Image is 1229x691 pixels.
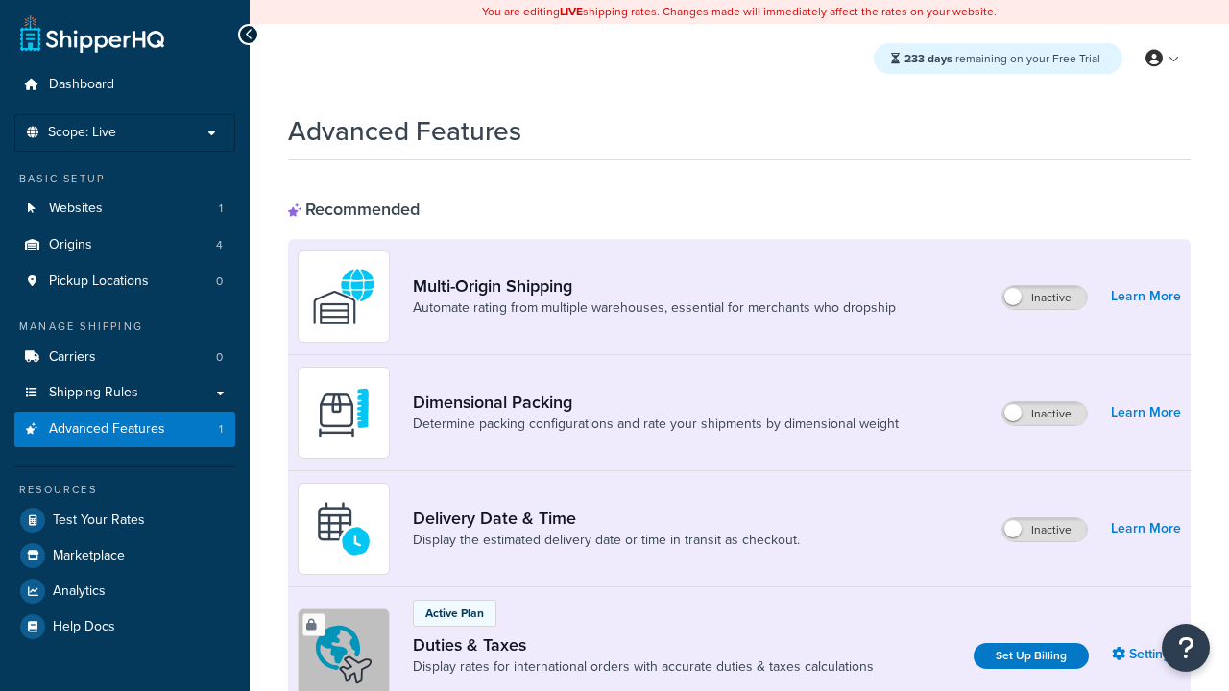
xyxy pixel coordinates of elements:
[14,375,235,411] a: Shipping Rules
[413,531,800,550] a: Display the estimated delivery date or time in transit as checkout.
[413,392,899,413] a: Dimensional Packing
[413,275,896,297] a: Multi-Origin Shipping
[219,421,223,438] span: 1
[310,379,377,446] img: DTVBYsAAAAAASUVORK5CYII=
[14,227,235,263] li: Origins
[413,415,899,434] a: Determine packing configurations and rate your shipments by dimensional weight
[14,227,235,263] a: Origins4
[560,3,583,20] b: LIVE
[310,495,377,562] img: gfkeb5ejjkALwAAAABJRU5ErkJggg==
[1002,286,1087,309] label: Inactive
[53,548,125,564] span: Marketplace
[216,349,223,366] span: 0
[48,125,116,141] span: Scope: Live
[14,340,235,375] a: Carriers0
[14,191,235,226] a: Websites1
[310,263,377,330] img: WatD5o0RtDAAAAAElFTkSuQmCC
[1111,399,1181,426] a: Learn More
[14,412,235,447] a: Advanced Features1
[288,199,420,220] div: Recommended
[49,274,149,290] span: Pickup Locations
[216,274,223,290] span: 0
[14,340,235,375] li: Carriers
[53,512,145,529] span: Test Your Rates
[1111,283,1181,310] a: Learn More
[904,50,952,67] strong: 233 days
[14,538,235,573] a: Marketplace
[288,112,521,150] h1: Advanced Features
[413,298,896,318] a: Automate rating from multiple warehouses, essential for merchants who dropship
[14,264,235,299] a: Pickup Locations0
[425,605,484,622] p: Active Plan
[1111,515,1181,542] a: Learn More
[14,319,235,335] div: Manage Shipping
[49,421,165,438] span: Advanced Features
[53,619,115,635] span: Help Docs
[974,643,1089,669] a: Set Up Billing
[1002,518,1087,541] label: Inactive
[14,609,235,644] a: Help Docs
[1002,402,1087,425] label: Inactive
[49,237,92,253] span: Origins
[14,191,235,226] li: Websites
[14,171,235,187] div: Basic Setup
[49,385,138,401] span: Shipping Rules
[14,482,235,498] div: Resources
[1162,624,1210,672] button: Open Resource Center
[53,584,106,600] span: Analytics
[14,67,235,103] a: Dashboard
[216,237,223,253] span: 4
[14,264,235,299] li: Pickup Locations
[413,508,800,529] a: Delivery Date & Time
[904,50,1100,67] span: remaining on your Free Trial
[413,657,874,677] a: Display rates for international orders with accurate duties & taxes calculations
[1112,641,1181,668] a: Settings
[413,634,874,655] a: Duties & Taxes
[49,77,114,93] span: Dashboard
[49,201,103,217] span: Websites
[219,201,223,217] span: 1
[14,412,235,447] li: Advanced Features
[49,349,96,366] span: Carriers
[14,503,235,537] a: Test Your Rates
[14,574,235,608] a: Analytics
